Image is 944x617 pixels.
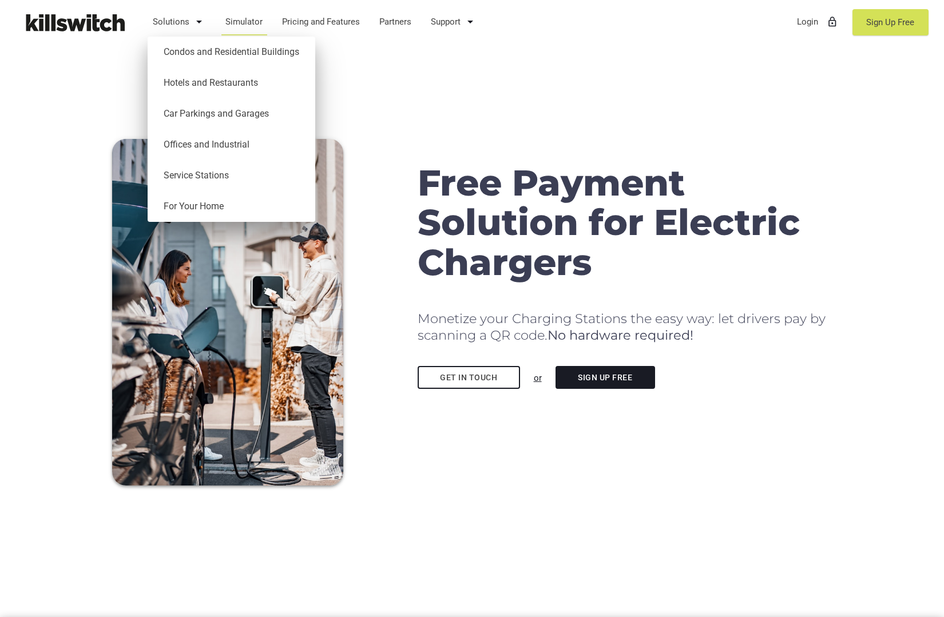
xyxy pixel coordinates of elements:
[148,7,212,37] a: Solutions
[548,327,693,343] b: No hardware required!
[374,7,417,37] a: Partners
[153,160,310,191] a: Service Stations
[534,373,542,383] u: or
[418,163,832,282] h1: Free Payment Solution for Electric Chargers
[153,129,310,160] a: Offices and Industrial
[852,9,929,35] a: Sign Up Free
[112,139,343,485] img: Couple charging EV with mobile payments
[220,7,268,37] a: Simulator
[418,311,832,343] h2: Monetize your Charging Stations the easy way: let drivers pay by scanning a QR code.
[153,67,310,98] a: Hotels and Restaurants
[827,8,838,35] i: lock_outline
[792,7,844,37] a: Loginlock_outline
[153,37,310,67] a: Condos and Residential Buildings
[153,191,310,222] a: For Your Home
[463,8,477,35] i: arrow_drop_down
[153,98,310,129] a: Car Parkings and Garages
[556,366,655,389] a: Sign Up Free
[17,9,132,37] img: Killswitch
[192,8,206,35] i: arrow_drop_down
[426,7,483,37] a: Support
[418,366,520,389] a: Get in touch
[277,7,366,37] a: Pricing and Features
